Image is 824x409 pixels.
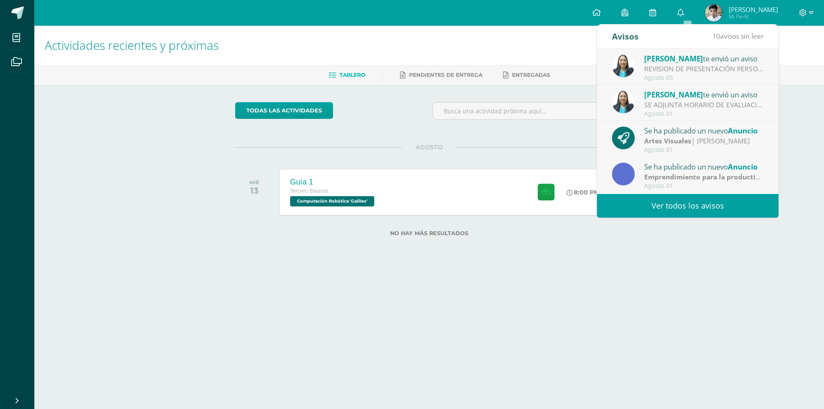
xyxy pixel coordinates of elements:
div: Agosto 01 [644,110,763,118]
span: 10 [712,31,720,41]
div: Se ha publicado un nuevo [644,161,763,172]
span: Pendientes de entrega [409,72,482,78]
span: [PERSON_NAME] [644,54,703,64]
img: 49168807a2b8cca0ef2119beca2bd5ad.png [612,91,635,113]
span: Anuncio [728,126,757,136]
span: Tablero [339,72,365,78]
div: Agosto 01 [644,146,763,154]
div: 13 [249,185,259,196]
label: No hay más resultados [235,230,624,236]
span: Mi Perfil [729,13,778,20]
div: MIÉ [249,179,259,185]
a: Pendientes de entrega [400,68,482,82]
input: Busca una actividad próxima aquí... [433,103,623,119]
div: te envió un aviso [644,53,763,64]
div: te envió un aviso [644,89,763,100]
img: 49168807a2b8cca0ef2119beca2bd5ad.png [612,55,635,77]
a: Tablero [329,68,365,82]
span: Actividades recientes y próximas [45,37,219,53]
span: Computación Robótica 'Galileo' [290,196,374,206]
div: REVISION DE PRESENTACIÓN PERSONAL: Saludos Cordiales Les recordamos que estamos en evaluaciones d... [644,64,763,74]
strong: Artes Visuales [644,136,691,145]
div: Avisos [612,24,639,48]
span: Anuncio [728,162,757,172]
div: Agosto 05 [644,74,763,82]
div: SE ADJUNTA HORARIO DE EVALUACIONES: Saludos cordiales, se adjunta horario de evaluaciones para la... [644,100,763,110]
div: 8:00 PM [566,188,600,196]
a: todas las Actividades [235,102,333,119]
div: Guía 1 [290,178,376,187]
div: | [PERSON_NAME] [644,136,763,146]
div: Agosto 01 [644,182,763,190]
a: Ver todos los avisos [597,194,779,218]
span: [PERSON_NAME] [644,90,703,100]
span: [PERSON_NAME] [729,5,778,14]
span: avisos sin leer [712,31,763,41]
div: | [PERSON_NAME] [644,172,763,182]
span: Tercero Básicos [290,188,329,194]
span: Entregadas [512,72,550,78]
span: AGOSTO [402,143,457,151]
strong: Emprendimiento para la productividad [644,172,774,182]
img: f5a7890e328ae7442cc6d19ff8e7abc7.png [705,4,722,21]
div: Se ha publicado un nuevo [644,125,763,136]
a: Entregadas [503,68,550,82]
